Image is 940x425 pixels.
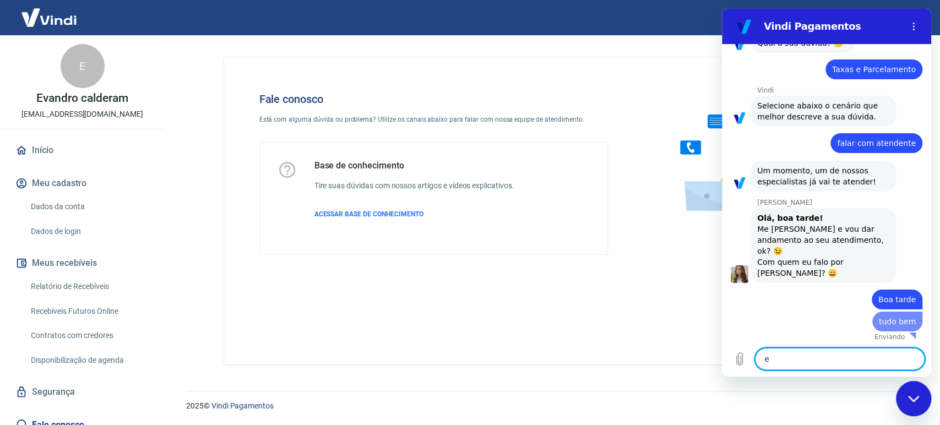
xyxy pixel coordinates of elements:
[13,380,151,404] a: Segurança
[314,160,514,171] h5: Base de conhecimento
[21,108,143,120] p: [EMAIL_ADDRESS][DOMAIN_NAME]
[211,401,274,410] a: Vindi Pagamentos
[26,220,151,243] a: Dados de login
[13,251,151,275] button: Meus recebíveis
[314,210,423,218] span: ACESSAR BASE DE CONHECIMENTO
[13,138,151,162] a: Início
[259,115,608,124] p: Está com alguma dúvida ou problema? Utilize os canais abaixo para falar com nossa equipe de atend...
[722,9,931,377] iframe: Janela de mensagens
[26,300,151,323] a: Recebíveis Futuros Online
[314,180,514,192] h6: Tire suas dúvidas com nossos artigos e vídeos explicativos.
[36,92,128,104] p: Evandro calderam
[887,8,927,28] button: Sair
[26,275,151,298] a: Relatório de Recebíveis
[26,349,151,372] a: Disponibilização de agenda
[61,44,105,88] div: E
[186,400,914,412] p: 2025 ©
[26,324,151,347] a: Contratos com credores
[13,1,85,34] img: Vindi
[896,381,931,416] iframe: Botão para abrir a janela de mensagens, conversa em andamento
[13,171,151,195] button: Meu cadastro
[259,92,608,106] h4: Fale conosco
[658,75,825,222] img: Fale conosco
[26,195,151,218] a: Dados da conta
[314,209,514,219] a: ACESSAR BASE DE CONHECIMENTO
